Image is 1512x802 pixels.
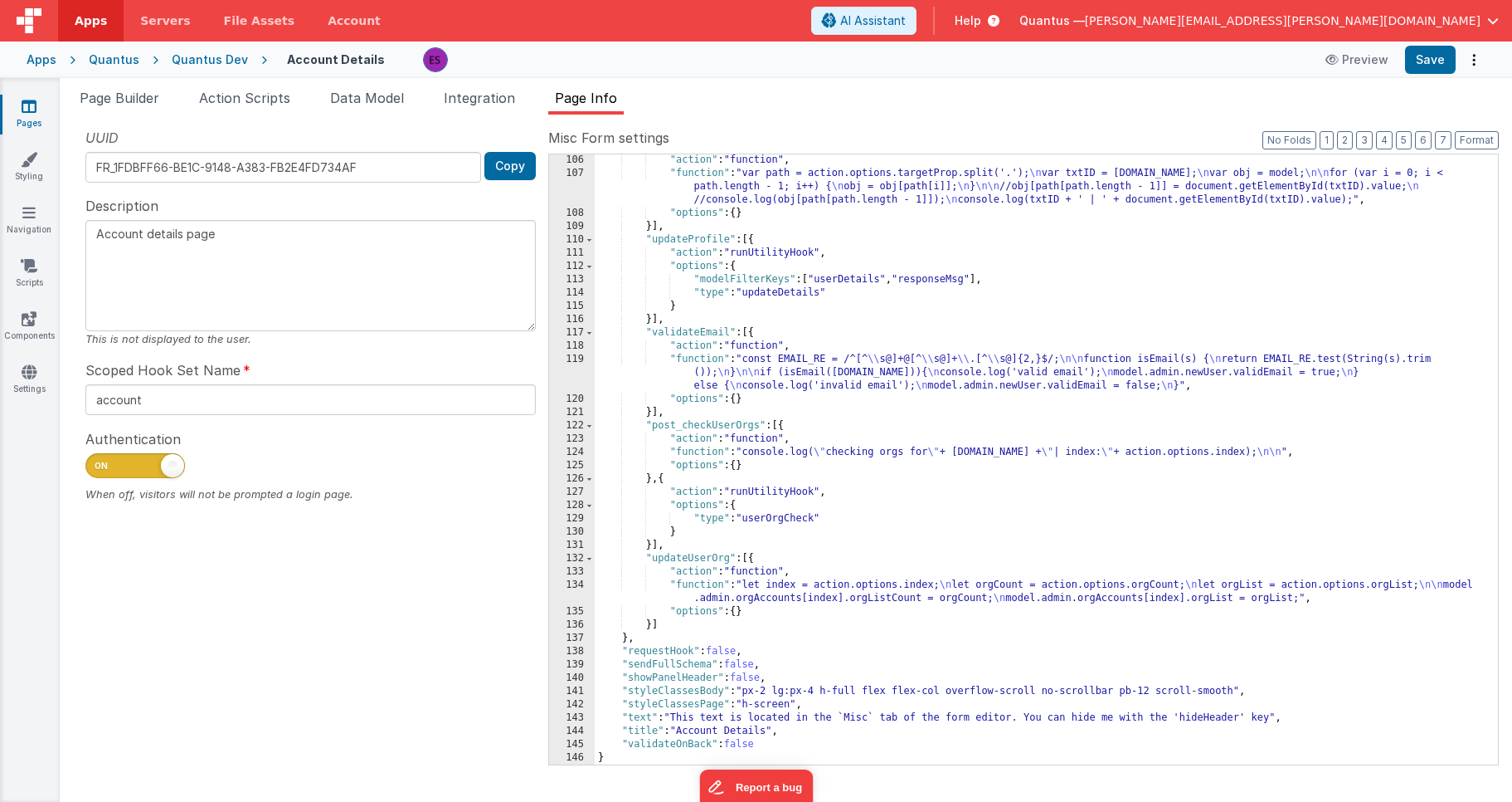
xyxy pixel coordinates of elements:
[549,340,595,353] div: 118
[1315,46,1398,73] button: Preview
[549,751,595,765] div: 146
[1435,131,1451,149] button: 7
[1085,12,1480,29] span: [PERSON_NAME][EMAIL_ADDRESS][PERSON_NAME][DOMAIN_NAME]
[1396,131,1412,149] button: 5
[1019,12,1085,29] span: Quantus —
[549,419,595,433] div: 122
[549,300,595,313] div: 115
[1455,131,1499,149] button: Format
[549,685,595,698] div: 141
[549,273,595,286] div: 113
[549,645,595,658] div: 138
[27,51,56,68] div: Apps
[549,698,595,712] div: 142
[424,48,447,71] img: 2445f8d87038429357ee99e9bdfcd63a
[287,53,385,66] h4: Account Details
[80,90,159,106] span: Page Builder
[549,247,595,260] div: 111
[549,154,595,167] div: 106
[85,487,536,502] div: When off, visitors will not be prompted a login page.
[85,331,536,347] div: This is not displayed to the user.
[1337,131,1353,149] button: 2
[199,90,290,106] span: Action Scripts
[85,360,241,380] span: Scoped Hook Set Name
[955,12,981,29] span: Help
[549,632,595,645] div: 137
[549,353,595,393] div: 119
[1320,131,1334,149] button: 1
[1019,12,1499,29] button: Quantus — [PERSON_NAME][EMAIL_ADDRESS][PERSON_NAME][DOMAIN_NAME]
[549,406,595,419] div: 121
[1356,131,1373,149] button: 3
[1376,131,1393,149] button: 4
[549,499,595,512] div: 128
[85,128,119,148] span: UUID
[811,7,916,35] button: AI Assistant
[549,486,595,499] div: 127
[75,12,107,29] span: Apps
[549,512,595,526] div: 129
[549,658,595,672] div: 139
[549,313,595,326] div: 116
[549,393,595,406] div: 120
[140,12,190,29] span: Servers
[1405,46,1456,74] button: Save
[555,90,617,106] span: Page Info
[484,152,536,180] button: Copy
[549,619,595,632] div: 136
[1262,131,1316,149] button: No Folds
[549,565,595,579] div: 133
[549,207,595,220] div: 108
[549,738,595,751] div: 145
[549,672,595,685] div: 140
[224,12,295,29] span: File Assets
[549,539,595,552] div: 131
[549,725,595,738] div: 144
[85,196,158,216] span: Description
[549,260,595,273] div: 112
[330,90,404,106] span: Data Model
[549,552,595,565] div: 132
[549,326,595,340] div: 117
[549,167,595,207] div: 107
[89,51,139,68] div: Quantus
[549,579,595,605] div: 134
[549,446,595,459] div: 124
[840,12,906,29] span: AI Assistant
[549,220,595,233] div: 109
[444,90,515,106] span: Integration
[549,605,595,619] div: 135
[549,459,595,472] div: 125
[548,128,669,148] span: Misc Form settings
[549,233,595,247] div: 110
[549,433,595,446] div: 123
[172,51,248,68] div: Quantus Dev
[549,286,595,300] div: 114
[1415,131,1432,149] button: 6
[549,472,595,486] div: 126
[85,429,181,449] span: Authentication
[1462,48,1485,71] button: Options
[549,712,595,725] div: 143
[549,526,595,539] div: 130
